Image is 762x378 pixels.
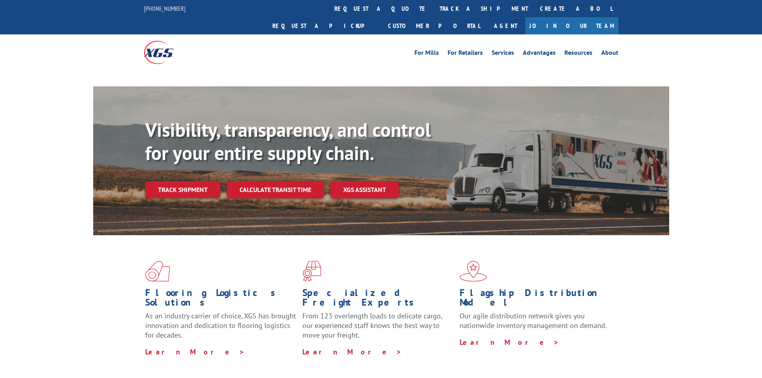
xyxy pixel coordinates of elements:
a: About [601,50,618,58]
a: Join Our Team [525,17,618,34]
a: Learn More > [145,347,245,356]
a: Agent [486,17,525,34]
a: Learn More > [302,347,402,356]
span: Our agile distribution network gives you nationwide inventory management on demand. [460,311,607,330]
a: Track shipment [145,181,220,198]
h1: Specialized Freight Experts [302,288,454,311]
a: Services [492,50,514,58]
a: Learn More > [460,338,559,347]
b: Visibility, transparency, and control for your entire supply chain. [145,117,431,165]
a: Advantages [523,50,556,58]
a: XGS ASSISTANT [330,181,399,198]
a: Customer Portal [382,17,486,34]
span: As an industry carrier of choice, XGS has brought innovation and dedication to flooring logistics... [145,311,296,340]
p: From 123 overlength loads to delicate cargo, our experienced staff knows the best way to move you... [302,311,454,347]
img: xgs-icon-focused-on-flooring-red [302,261,321,282]
a: For Retailers [448,50,483,58]
a: Request a pickup [266,17,382,34]
a: [PHONE_NUMBER] [144,4,186,12]
a: Resources [564,50,592,58]
a: For Mills [414,50,439,58]
a: Calculate transit time [227,181,324,198]
img: xgs-icon-total-supply-chain-intelligence-red [145,261,170,282]
h1: Flagship Distribution Model [460,288,611,311]
img: xgs-icon-flagship-distribution-model-red [460,261,487,282]
h1: Flooring Logistics Solutions [145,288,296,311]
